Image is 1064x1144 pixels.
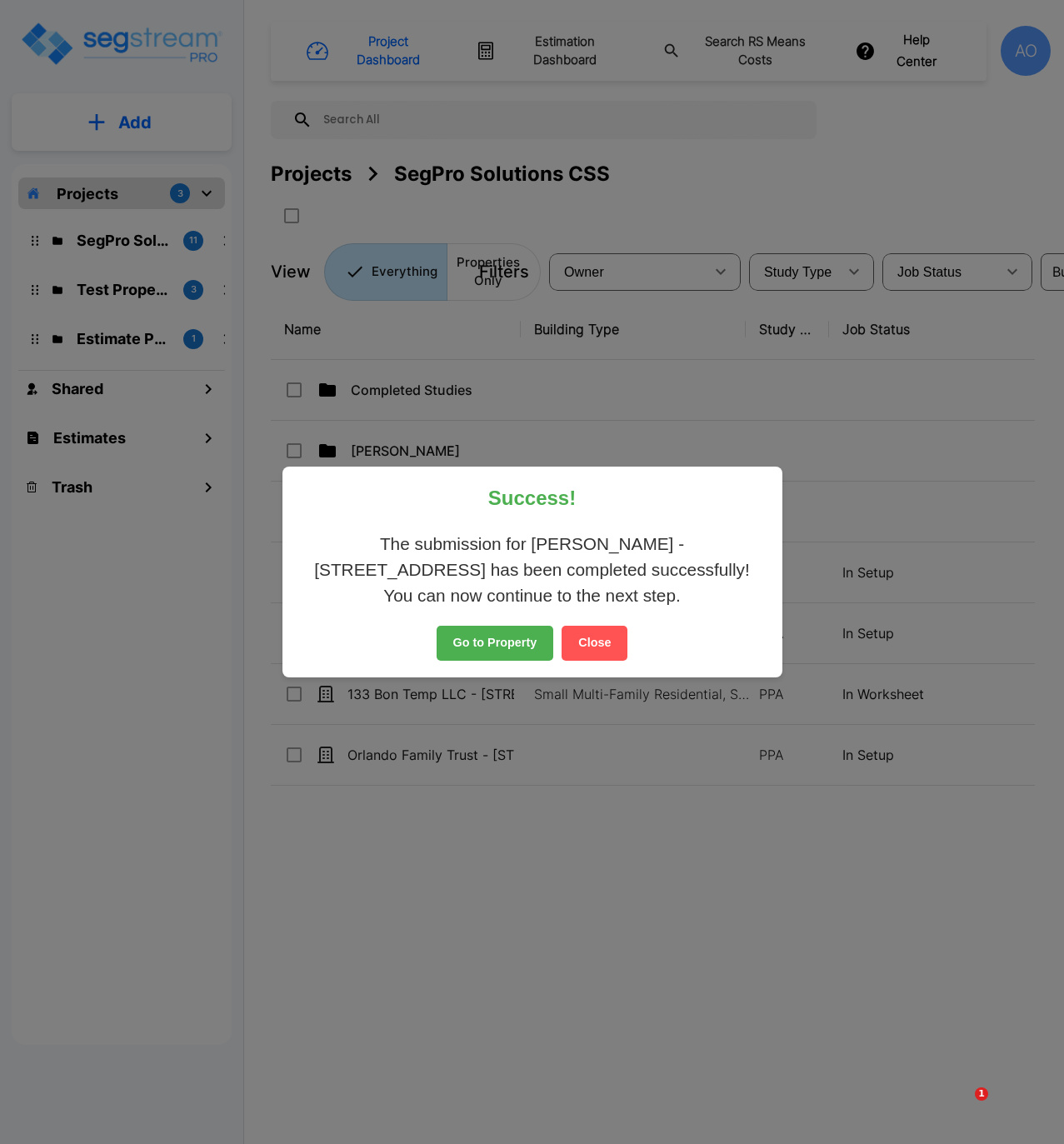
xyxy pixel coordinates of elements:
[299,483,766,513] h4: Success!
[941,1087,981,1127] iframe: Intercom live chat
[975,1087,988,1101] span: 1
[562,626,627,661] button: Close
[437,626,554,661] button: Go to Property
[299,531,766,609] p: The submission for [PERSON_NAME] - [STREET_ADDRESS] has been completed successfully! You can now ...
